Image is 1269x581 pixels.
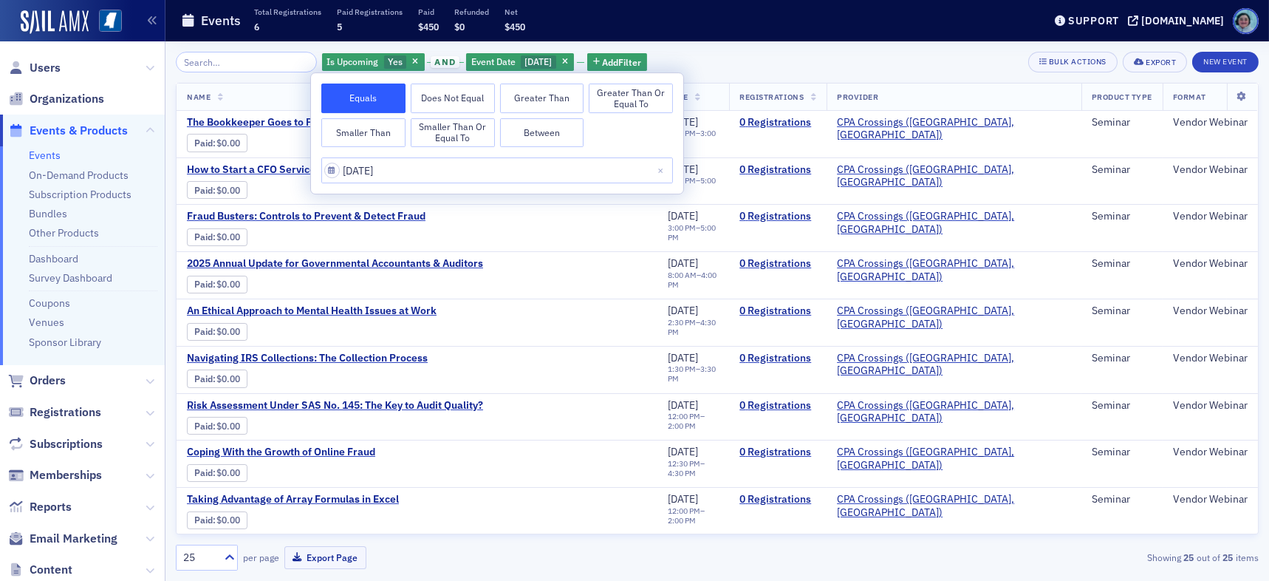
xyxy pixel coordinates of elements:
div: Vendor Webinar [1173,210,1248,223]
strong: 25 [1181,551,1197,564]
span: $450 [418,21,439,33]
a: Orders [8,373,66,389]
time: 4:00 PM [668,270,716,290]
a: 0 Registrations [739,257,816,271]
a: Paid [194,514,213,526]
button: Smaller Than or Equal To [411,118,495,148]
span: Content [30,562,72,578]
div: – [668,412,719,431]
span: Events & Products [30,123,128,139]
button: Greater Than [500,84,584,113]
div: Paid: 0 - $0 [187,323,247,341]
span: : [194,467,217,478]
a: Registrations [8,404,101,421]
a: Reports [8,499,72,515]
button: Between [500,118,584,148]
span: Yes [388,55,403,67]
button: Close [653,157,673,183]
time: 4:30 PM [668,468,696,478]
a: CPA Crossings ([GEOGRAPHIC_DATA], [GEOGRAPHIC_DATA]) [837,210,1070,236]
div: Paid: 0 - $0 [187,370,247,387]
a: Subscriptions [8,436,103,452]
a: 2025 Annual Update for Governmental Accountants & Auditors [187,257,483,271]
span: Users [30,60,61,76]
span: How to Start a CFO Service [187,163,435,177]
div: Seminar [1092,305,1152,318]
span: [DATE] [668,492,698,506]
a: Users [8,60,61,76]
div: Seminar [1092,399,1152,412]
span: CPA Crossings (Rochester, MI) [837,116,1070,142]
time: 2:30 PM [668,317,696,327]
span: Taking Advantage of Array Formulas in Excel [187,493,435,506]
div: – [668,271,719,290]
span: and [431,56,459,68]
span: Orders [30,373,66,389]
span: [DATE] [668,256,698,270]
a: New Event [1192,54,1259,67]
h1: Events [201,12,241,30]
div: [DOMAIN_NAME] [1141,14,1224,27]
a: Survey Dashboard [29,271,112,285]
span: Event Date [471,55,516,67]
a: CPA Crossings ([GEOGRAPHIC_DATA], [GEOGRAPHIC_DATA]) [837,493,1070,519]
button: New Event [1192,52,1259,72]
div: Vendor Webinar [1173,399,1248,412]
span: Format [1173,92,1205,102]
div: Seminar [1092,446,1152,459]
span: : [194,514,217,526]
span: Memberships [30,467,102,483]
div: Paid: 0 - $0 [187,512,247,529]
div: Seminar [1092,493,1152,506]
span: [DATE] [668,445,698,458]
div: Vendor Webinar [1173,116,1248,129]
span: Name [187,92,211,102]
a: Events & Products [8,123,128,139]
button: AddFilter [587,53,648,72]
div: Paid: 0 - $0 [187,417,247,435]
div: Paid: 0 - $0 [187,181,247,199]
div: Yes [322,53,425,72]
span: $450 [504,21,525,33]
div: 25 [183,550,216,565]
div: Vendor Webinar [1173,305,1248,318]
span: : [194,421,217,432]
span: Organizations [30,91,104,107]
a: On-Demand Products [29,169,129,182]
div: Paid: 0 - $0 [187,134,247,152]
a: Subscription Products [29,188,131,201]
time: 2:00 PM [668,421,696,431]
span: [DATE] [668,209,698,222]
a: Paid [194,185,213,196]
a: Paid [194,373,213,384]
div: – [668,176,719,195]
a: Email Marketing [8,531,117,547]
a: Risk Assessment Under SAS No. 145: The Key to Audit Quality? [187,399,483,412]
time: 12:30 PM [668,458,700,469]
span: [DATE] [668,398,698,412]
span: $0.00 [217,326,241,337]
span: : [194,279,217,290]
span: Provider [837,92,878,102]
time: 12:00 PM [668,411,700,421]
time: 5:00 PM [668,222,716,242]
span: Is Upcoming [327,55,379,67]
div: – [668,129,719,148]
img: SailAMX [21,10,89,34]
span: [DATE] [668,351,698,364]
div: Vendor Webinar [1173,257,1248,271]
a: Paid [194,279,213,290]
time: 8:00 AM [668,270,697,280]
a: Sponsor Library [29,336,101,349]
span: Registrations [739,92,804,102]
button: Equals [321,84,406,113]
div: Bulk Actions [1049,58,1106,66]
span: Email Marketing [30,531,117,547]
a: Memberships [8,467,102,483]
a: Other Products [29,226,99,239]
time: 1:30 PM [668,364,696,374]
div: – [668,459,719,478]
span: CPA Crossings (Rochester, MI) [837,305,1070,330]
span: CPA Crossings (Rochester, MI) [837,163,1070,189]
